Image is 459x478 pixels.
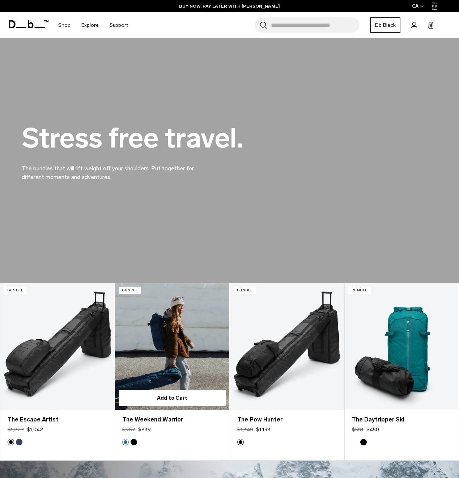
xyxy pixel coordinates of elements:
p: Bundle [234,287,256,294]
p: The bundles that will lift weight off your shoulders. Put together for different moments and adve... [22,155,195,182]
s: $501 [352,426,364,433]
span: $839 [138,426,151,433]
button: Black Out [360,439,367,445]
a: The Weekend Warrior [122,415,222,424]
button: Black Teal [352,439,358,445]
nav: Main Navigation [53,12,133,38]
s: $987 [122,426,135,433]
a: The Pow Hunter [237,415,337,424]
a: The Daytripper Ski [345,283,458,410]
a: The Daytripper Ski [352,415,451,424]
p: Bundle [348,287,371,294]
a: Explore [81,12,99,38]
h2: Stress free travel. [22,125,243,152]
a: Db Black [370,17,400,33]
button: Blue Hour [16,439,22,445]
a: Support [110,12,128,38]
a: Shop [58,12,71,38]
p: Bundle [4,287,26,294]
s: $1,227 [8,426,24,433]
span: $1,138 [256,426,271,433]
button: Black Out [8,439,14,445]
a: BUY NOW, PAY LATER WITH [PERSON_NAME] [179,3,280,9]
a: The Escape Artist [0,283,114,410]
p: Bundle [119,287,141,294]
span: $1,042 [27,426,43,433]
button: Add to Cart [119,390,225,406]
a: The Pow Hunter [230,283,344,410]
button: Midnight Teal [122,439,129,445]
button: Black Out [237,439,244,445]
button: Black Out [131,439,137,445]
span: $450 [366,426,379,433]
a: The Weekend Warrior [115,283,229,410]
a: The Escape Artist [8,415,107,424]
s: $1,340 [237,426,253,433]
